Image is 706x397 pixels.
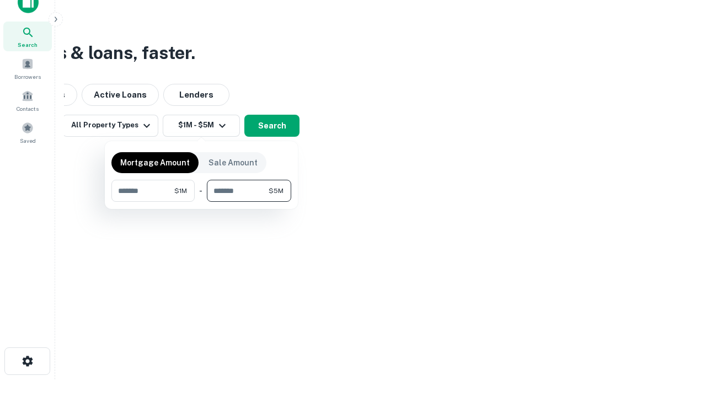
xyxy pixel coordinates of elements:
[120,157,190,169] p: Mortgage Amount
[651,309,706,362] iframe: Chat Widget
[199,180,202,202] div: -
[208,157,258,169] p: Sale Amount
[174,186,187,196] span: $1M
[269,186,284,196] span: $5M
